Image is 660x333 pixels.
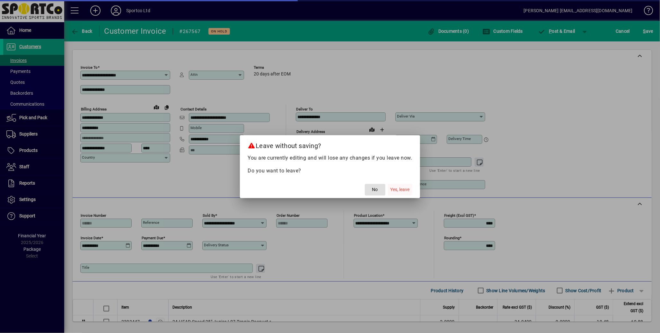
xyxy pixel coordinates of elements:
[388,184,412,196] button: Yes, leave
[365,184,385,196] button: No
[248,167,412,175] p: Do you want to leave?
[240,135,420,154] h2: Leave without saving?
[248,154,412,162] p: You are currently editing and will lose any changes if you leave now.
[391,186,410,193] span: Yes, leave
[372,186,378,193] span: No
